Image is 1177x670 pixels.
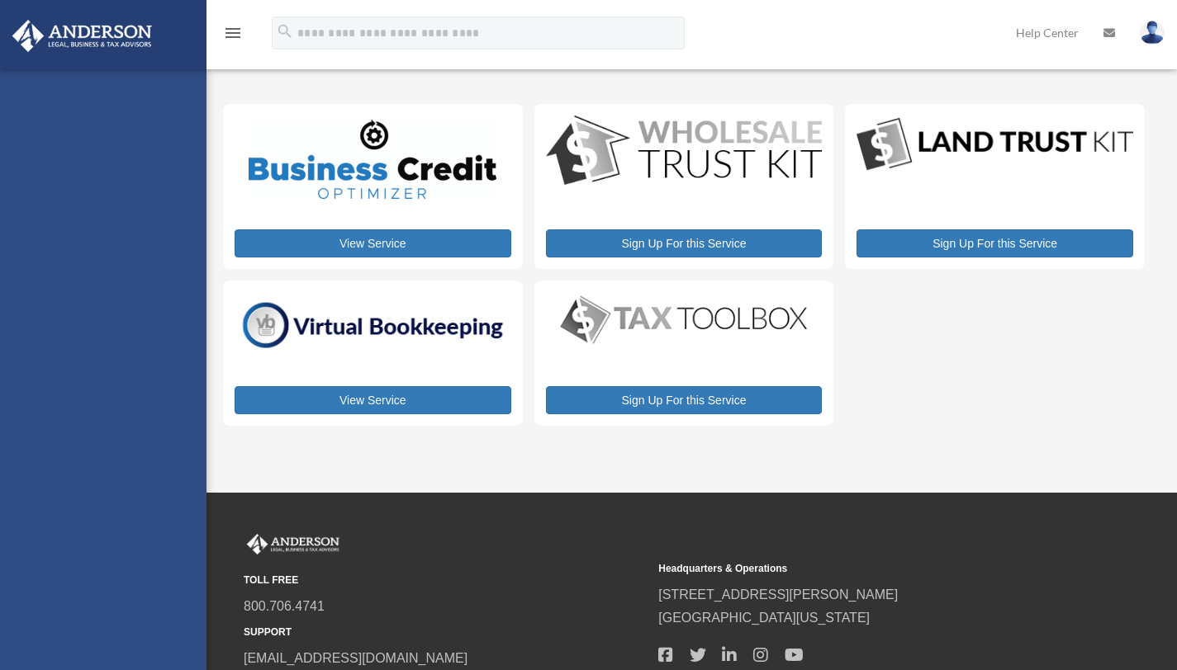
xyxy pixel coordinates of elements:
a: Sign Up For this Service [857,229,1133,257]
a: 800.706.4741 [244,599,325,613]
a: View Service [235,386,511,414]
a: View Service [235,229,511,257]
img: LandTrust_lgo-1.jpg [857,116,1133,175]
img: Anderson Advisors Platinum Portal [244,534,343,555]
a: Sign Up For this Service [546,229,823,257]
i: menu [223,23,243,43]
img: WS-Trust-Kit-lgo-1.jpg [546,116,823,188]
img: taxtoolbox_new-1.webp [546,292,823,347]
a: [GEOGRAPHIC_DATA][US_STATE] [658,611,870,625]
small: SUPPORT [244,624,647,641]
i: search [276,22,294,40]
a: menu [223,29,243,43]
a: [EMAIL_ADDRESS][DOMAIN_NAME] [244,651,467,665]
small: TOLL FREE [244,572,647,589]
img: Anderson Advisors Platinum Portal [7,20,157,52]
a: Sign Up For this Service [546,386,823,414]
a: [STREET_ADDRESS][PERSON_NAME] [658,587,898,602]
img: User Pic [1140,21,1165,45]
small: Headquarters & Operations [658,560,1061,578]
